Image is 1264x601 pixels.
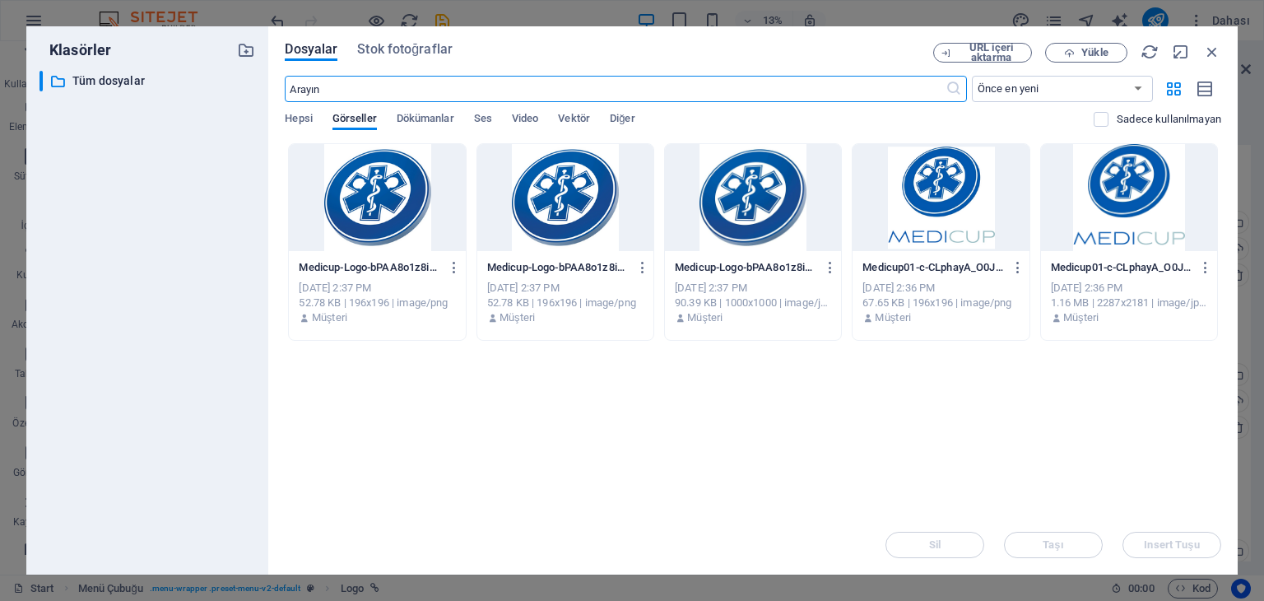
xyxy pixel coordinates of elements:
[1117,112,1221,127] p: Sadece web sitesinde kullanılmayan dosyaları görüntüleyin. Bu oturum sırasında eklenen dosyalar h...
[285,109,312,132] span: Hepsi
[862,281,1019,296] div: [DATE] 2:36 PM
[72,72,225,91] p: Tüm dosyalar
[312,310,347,325] p: Müşteri
[862,296,1019,310] div: 67.65 KB | 196x196 | image/png
[610,109,635,132] span: Diğer
[1141,43,1159,61] i: Yeniden Yükle
[332,109,377,132] span: Görseller
[487,281,644,296] div: [DATE] 2:37 PM
[1051,281,1207,296] div: [DATE] 2:36 PM
[675,260,816,275] p: Medicup-Logo-bPAA8o1z8i1vUIiBWMm6vQ.jpeg
[958,43,1025,63] span: URL içeri aktarma
[1045,43,1127,63] button: Yükle
[675,296,831,310] div: 90.39 KB | 1000x1000 | image/jpeg
[1081,48,1108,58] span: Yükle
[512,109,538,132] span: Video
[397,109,454,132] span: Dökümanlar
[1051,296,1207,310] div: 1.16 MB | 2287x2181 | image/jpeg
[299,296,455,310] div: 52.78 KB | 196x196 | image/png
[285,40,337,59] span: Dosyalar
[357,40,453,59] span: Stok fotoğraflar
[299,260,440,275] p: Medicup-Logo-bPAA8o1z8i1vUIiBWMm6vQ-wIQJuVlhGZG0QoY-3X8viQ.png
[675,281,831,296] div: [DATE] 2:37 PM
[39,71,43,91] div: ​
[500,310,535,325] p: Müşteri
[39,40,111,61] p: Klasörler
[558,109,590,132] span: Vektör
[875,310,910,325] p: Müşteri
[933,43,1032,63] button: URL içeri aktarma
[299,281,455,296] div: [DATE] 2:37 PM
[862,260,1004,275] p: Medicup01-c-CLphayA_O0JAKTLYB4tWCA--bQNxHWHSmsCzbPKJIA51g.png
[474,109,492,132] span: Ses
[237,41,255,59] i: Yeni klasör oluştur
[1203,43,1221,61] i: Kapat
[487,296,644,310] div: 52.78 KB | 196x196 | image/png
[1063,310,1099,325] p: Müşteri
[687,310,723,325] p: Müşteri
[487,260,629,275] p: Medicup-Logo-bPAA8o1z8i1vUIiBWMm6vQ-1yqAjZnr_Jgszytf7ug22w.png
[1172,43,1190,61] i: Küçült
[285,76,945,102] input: Arayın
[1051,260,1192,275] p: Medicup01-c-CLphayA_O0JAKTLYB4tWCA.jpg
